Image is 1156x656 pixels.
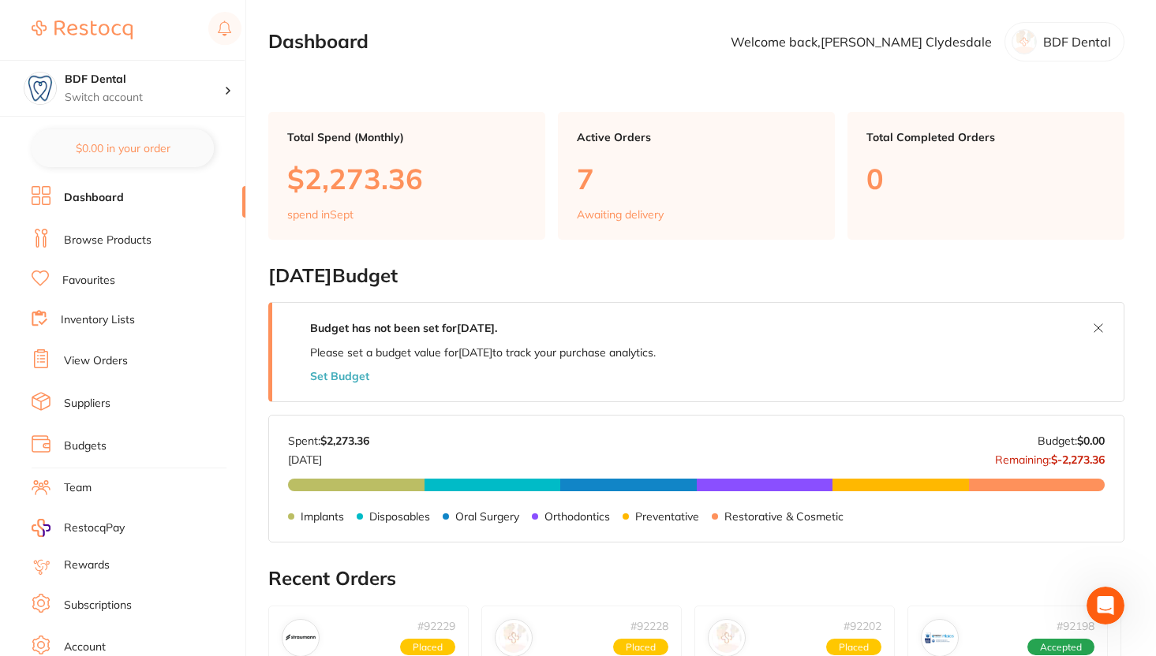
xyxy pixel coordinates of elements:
div: Recent message [32,252,283,269]
a: Account [64,639,106,655]
p: 0 [866,162,1105,195]
a: Rewards [64,557,110,573]
img: Adam Dental [712,623,742,653]
p: How may I assist you [DATE]? [32,166,284,219]
p: Restorative & Cosmetic [724,510,844,523]
h2: Dashboard [268,31,368,53]
a: Browse Products [64,233,152,248]
p: Switch account [65,90,224,106]
div: Profile image for RestocqHi. My [PERSON_NAME] order i placed [DATE] is still saying pending? I ne... [17,263,299,321]
p: Implants [301,510,344,523]
p: Budget: [1038,434,1105,447]
p: # 92229 [417,620,455,632]
img: Erskine Dental [925,623,955,653]
img: Straumann [286,623,316,653]
div: Restocq [70,292,114,308]
a: Suppliers [64,396,110,412]
p: Awaiting delivery [577,208,664,221]
p: Disposables [369,510,430,523]
div: We typically reply in under 20 minutes [32,360,264,376]
button: Messages [158,492,316,555]
button: $0.00 in your order [32,129,214,167]
p: Preventative [635,510,699,523]
p: Total Spend (Monthly) [287,131,526,143]
strong: Budget has not been set for [DATE] . [310,321,497,335]
p: BDF Dental [1043,35,1111,49]
div: Send us a messageWe typically reply in under 20 minutes [16,330,300,389]
p: # 92202 [844,620,881,632]
p: $2,273.36 [287,162,526,195]
a: Total Completed Orders0 [847,112,1124,240]
a: Inventory Lists [61,312,135,328]
a: RestocqPay [32,519,125,537]
strong: $-2,273.36 [1051,453,1105,467]
span: Placed [400,639,455,656]
p: Spent: [288,434,369,447]
a: Subscriptions [64,598,132,613]
span: Messages [210,531,264,542]
strong: $2,273.36 [320,434,369,448]
span: RestocqPay [64,520,125,536]
a: Dashboard [64,190,124,206]
a: Active Orders7Awaiting delivery [558,112,835,240]
p: [DATE] [288,447,369,466]
a: Favourites [62,273,115,289]
p: # 92198 [1057,620,1094,632]
img: Restocq Logo [32,20,133,39]
a: Restocq Logo [32,12,133,48]
a: Team [64,480,92,496]
a: Budgets [64,438,107,454]
h2: [DATE] Budget [268,265,1124,287]
p: Please set a budget value for [DATE] to track your purchase analytics. [310,346,656,359]
img: RestocqPay [32,519,51,537]
p: # 92228 [630,620,668,632]
img: Henry Schein Halas [499,623,529,653]
div: Close [271,25,300,54]
img: BDF Dental [24,73,56,104]
strong: $0.00 [1077,434,1105,448]
p: 7 [577,162,816,195]
p: Active Orders [577,131,816,143]
button: Set Budget [310,370,369,382]
iframe: Intercom live chat [1087,587,1124,624]
span: Accepted [1027,639,1094,656]
span: Placed [613,639,668,656]
p: Orthodontics [544,510,610,523]
a: Total Spend (Monthly)$2,273.36spend inSept [268,112,545,240]
img: logo [32,30,166,55]
a: View Orders [64,353,128,369]
p: Remaining: [995,447,1105,466]
span: Home [61,531,96,542]
span: Placed [826,639,881,656]
p: Total Completed Orders [866,131,1105,143]
p: Hi [PERSON_NAME] 👋 [32,112,284,166]
p: Oral Surgery [455,510,519,523]
h2: Recent Orders [268,568,1124,590]
div: Send us a message [32,343,264,360]
h4: BDF Dental [65,72,224,88]
p: spend in Sept [287,208,354,221]
p: Welcome back, [PERSON_NAME] Clydesdale [731,35,992,49]
div: • 53m ago [118,292,173,308]
div: Recent messageProfile image for RestocqHi. My [PERSON_NAME] order i placed [DATE] is still saying... [16,239,300,322]
img: Profile image for Restocq [32,276,64,307]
